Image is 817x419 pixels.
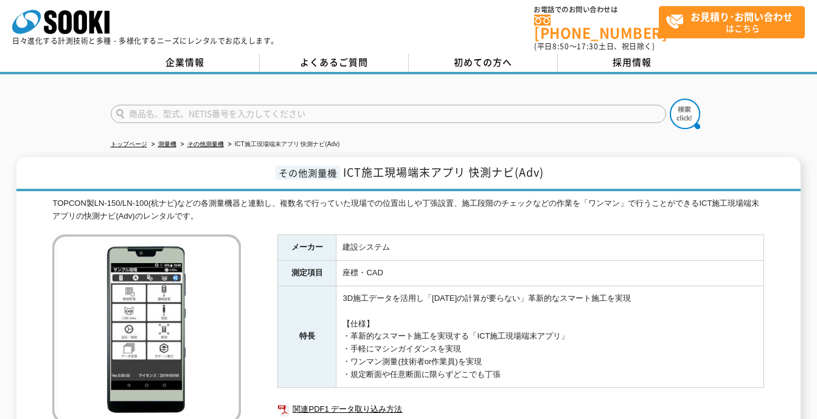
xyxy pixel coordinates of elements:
[111,54,260,72] a: 企業情報
[670,99,700,129] img: btn_search.png
[278,286,336,388] th: 特長
[336,286,764,388] td: 3D施工データを活用し「[DATE]の計算が要らない」革新的なスマート施工を実現 【仕様】 ・革新的なスマート施工を実現する「ICT施工現場端末アプリ」 ・手軽にマシンガイダンスを実現 ・ワンマ...
[278,261,336,286] th: 測定項目
[111,141,147,147] a: トップページ
[343,164,544,180] span: ICT施工現場端末アプリ 快測ナビ(Adv)
[260,54,409,72] a: よくあるご質問
[666,7,804,37] span: はこちら
[111,105,666,123] input: 商品名、型式、NETIS番号を入力してください
[226,138,340,151] li: ICT施工現場端末アプリ 快測ナビ(Adv)
[534,41,655,52] span: (平日 ～ 土日、祝日除く)
[577,41,599,52] span: 17:30
[278,235,336,261] th: メーカー
[52,197,764,223] div: TOPCON製LN-150/LN-100(杭ナビ)などの各測量機器と連動し、複数名で行っていた現場での位置出しや丁張設置、施工段階のチェックなどの作業を「ワンマン」で行うことができるICT施工現...
[276,166,340,180] span: その他測量機
[158,141,176,147] a: 測量機
[659,6,805,38] a: お見積り･お問い合わせはこちら
[336,261,764,286] td: 座標・CAD
[534,6,659,13] span: お電話でのお問い合わせは
[277,401,764,417] a: 関連PDF1 データ取り込み方法
[690,9,793,24] strong: お見積り･お問い合わせ
[12,37,279,44] p: 日々進化する計測技術と多種・多様化するニーズにレンタルでお応えします。
[558,54,707,72] a: 採用情報
[187,141,224,147] a: その他測量機
[552,41,569,52] span: 8:50
[534,15,659,40] a: [PHONE_NUMBER]
[336,235,764,261] td: 建設システム
[409,54,558,72] a: 初めての方へ
[454,55,512,69] span: 初めての方へ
